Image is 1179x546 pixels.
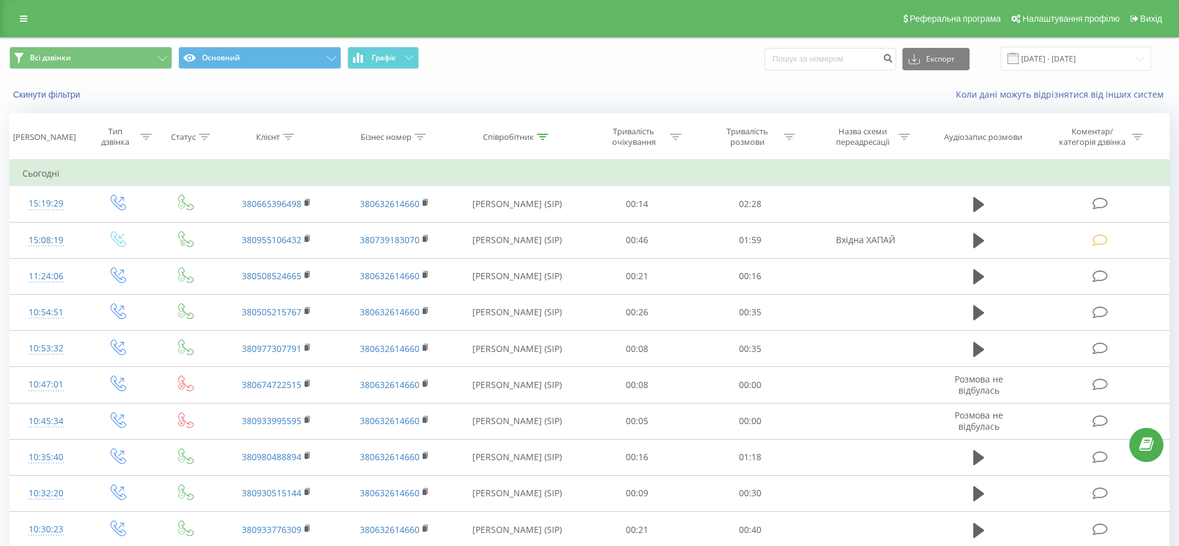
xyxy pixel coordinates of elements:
td: 00:14 [580,186,694,222]
a: 380632614660 [360,451,420,463]
a: 380508524665 [242,270,301,282]
a: Коли дані можуть відрізнятися вiд інших систем [956,88,1170,100]
div: 15:19:29 [22,192,70,216]
a: 380632614660 [360,343,420,354]
td: [PERSON_NAME] (SIP) [454,294,580,330]
div: Статус [171,132,196,142]
td: [PERSON_NAME] (SIP) [454,222,580,258]
div: Аудіозапис розмови [944,132,1022,142]
td: 00:08 [580,331,694,367]
a: 380632614660 [360,270,420,282]
button: Основний [178,47,341,69]
div: [PERSON_NAME] [13,132,76,142]
div: Співробітник [483,132,534,142]
td: 00:05 [580,403,694,439]
a: 380505215767 [242,306,301,318]
a: 380632614660 [360,306,420,318]
a: 380632614660 [360,415,420,427]
td: 00:16 [580,439,694,475]
div: 10:45:34 [22,409,70,433]
td: 00:21 [580,258,694,294]
td: [PERSON_NAME] (SIP) [454,258,580,294]
a: 380933776309 [242,524,301,535]
td: 01:18 [694,439,807,475]
div: Бізнес номер [360,132,411,142]
div: 10:53:32 [22,336,70,361]
span: Всі дзвінки [30,53,71,63]
td: 00:08 [580,367,694,403]
td: 00:00 [694,403,807,439]
a: 380632614660 [360,379,420,391]
a: 380739183070 [360,234,420,246]
td: [PERSON_NAME] (SIP) [454,475,580,511]
button: Всі дзвінки [9,47,172,69]
td: [PERSON_NAME] (SIP) [454,331,580,367]
div: 10:35:40 [22,445,70,470]
div: 11:24:06 [22,264,70,289]
a: 380955106432 [242,234,301,246]
td: 00:16 [694,258,807,294]
div: 10:47:01 [22,372,70,397]
td: Сьогодні [10,161,1170,186]
a: 380632614660 [360,487,420,499]
span: Розмова не відбулась [955,409,1003,432]
td: 00:00 [694,367,807,403]
div: Коментар/категорія дзвінка [1056,126,1129,147]
div: 10:54:51 [22,300,70,325]
span: Налаштування профілю [1022,14,1119,24]
div: Тривалість розмови [714,126,781,147]
span: Реферальна програма [910,14,1001,24]
span: Графік [372,53,396,62]
div: 10:32:20 [22,481,70,506]
a: 380674722515 [242,379,301,391]
td: [PERSON_NAME] (SIP) [454,403,580,439]
td: [PERSON_NAME] (SIP) [454,439,580,475]
td: 00:30 [694,475,807,511]
td: 00:35 [694,331,807,367]
span: Розмова не відбулась [955,373,1003,396]
div: 10:30:23 [22,517,70,542]
a: 380977307791 [242,343,301,354]
div: Тривалість очікування [600,126,667,147]
input: Пошук за номером [764,48,896,70]
iframe: Intercom live chat [1137,476,1167,506]
td: 00:26 [580,294,694,330]
button: Графік [347,47,419,69]
td: [PERSON_NAME] (SIP) [454,186,580,222]
a: 380632614660 [360,524,420,535]
button: Скинути фільтри [9,89,86,100]
td: Вхідна ХАПАЙ [807,222,924,258]
a: 380665396498 [242,198,301,210]
a: 380933995595 [242,415,301,427]
a: 380980488894 [242,451,301,463]
td: 00:46 [580,222,694,258]
td: 01:59 [694,222,807,258]
td: 00:09 [580,475,694,511]
td: [PERSON_NAME] (SIP) [454,367,580,403]
td: 00:35 [694,294,807,330]
span: Вихід [1140,14,1162,24]
div: Тип дзвінка [93,126,137,147]
button: Експорт [902,48,970,70]
a: 380632614660 [360,198,420,210]
a: 380930515144 [242,487,301,499]
div: Назва схеми переадресації [829,126,896,147]
div: 15:08:19 [22,228,70,252]
div: Клієнт [256,132,280,142]
td: 02:28 [694,186,807,222]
